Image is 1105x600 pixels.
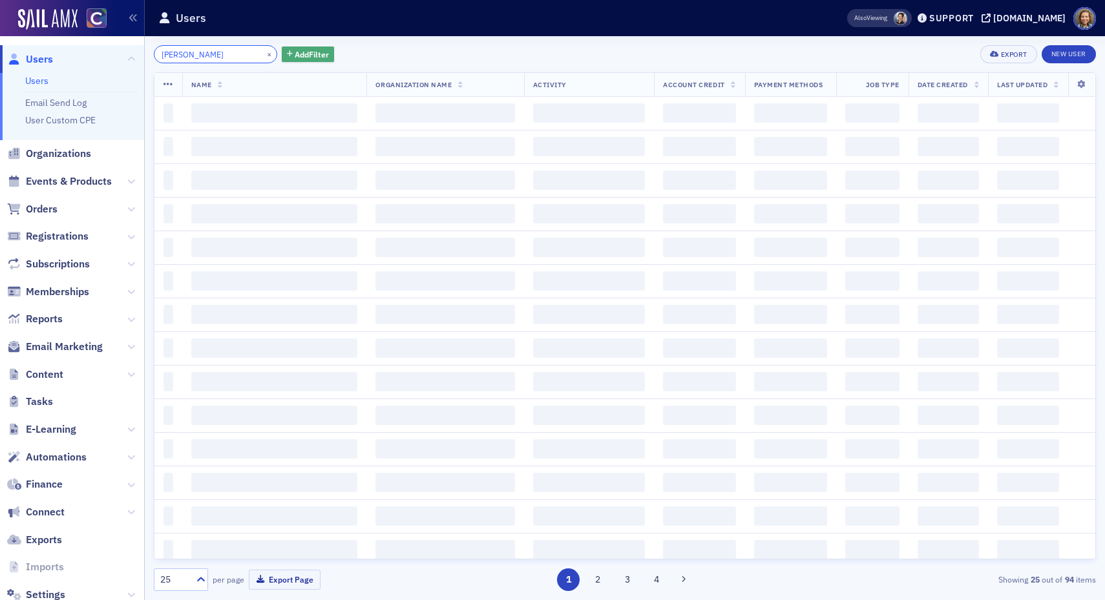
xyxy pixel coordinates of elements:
[918,103,979,123] span: ‌
[997,506,1059,526] span: ‌
[78,8,107,30] a: View Homepage
[7,285,89,299] a: Memberships
[929,12,974,24] div: Support
[26,422,76,437] span: E-Learning
[163,103,173,123] span: ‌
[993,12,1066,24] div: [DOMAIN_NAME]
[40,169,247,201] a: More in the Help Center
[41,231,54,243] img: Profile image for Aidan
[375,305,514,324] span: ‌
[32,44,66,54] b: [DATE]
[918,372,979,391] span: ‌
[89,180,211,191] span: More in the Help Center
[295,48,329,60] span: Add Filter
[10,174,31,194] img: Profile image for Operator
[7,202,58,216] a: Orders
[26,505,65,519] span: Connect
[854,14,867,22] div: Also
[25,97,87,109] a: Email Send Log
[191,80,212,89] span: Name
[918,406,979,425] span: ‌
[533,171,646,190] span: ‌
[663,540,735,559] span: ‌
[26,477,63,491] span: Finance
[191,473,358,492] span: ‌
[375,406,514,425] span: ‌
[26,229,89,243] span: Registrations
[663,204,735,223] span: ‌
[7,174,112,189] a: Events & Products
[918,338,979,358] span: ‌
[997,439,1059,459] span: ‌
[1042,45,1096,63] a: New User
[754,406,827,425] span: ‌
[21,285,202,425] div: It seems to be a legit company that uses good security and doesn't train models on your data. I'm...
[375,540,514,559] span: ‌
[754,137,827,156] span: ‌
[754,506,827,526] span: ‌
[7,477,63,491] a: Finance
[191,338,358,358] span: ‌
[997,406,1059,425] span: ‌
[845,171,900,190] span: ‌
[176,10,206,26] h1: Users
[845,406,900,425] span: ‌
[18,9,78,30] img: SailAMX
[163,338,173,358] span: ‌
[21,30,202,56] div: The team will be back 🕒
[894,12,907,25] span: Pamela Galey-Coleman
[26,285,89,299] span: Memberships
[163,506,173,526] span: ‌
[533,103,646,123] span: ‌
[980,45,1037,63] button: Export
[845,137,900,156] span: ‌
[845,338,900,358] span: ‌
[375,372,514,391] span: ‌
[533,338,646,358] span: ‌
[997,80,1047,89] span: Last Updated
[163,171,173,190] span: ‌
[163,372,173,391] span: ‌
[7,367,63,382] a: Content
[26,340,103,354] span: Email Marketing
[8,5,33,30] button: go back
[375,439,514,459] span: ‌
[375,204,514,223] span: ‌
[754,473,827,492] span: ‌
[26,202,58,216] span: Orders
[11,396,247,418] textarea: Message…
[163,137,173,156] span: ‌
[10,65,212,105] div: In the meantime, this article might help:
[26,450,87,464] span: Automations
[7,560,64,574] a: Imports
[754,171,827,190] span: ‌
[375,171,514,190] span: ‌
[997,473,1059,492] span: ‌
[533,238,646,257] span: ‌
[845,204,900,223] span: ‌
[663,473,735,492] span: ‌
[646,568,668,591] button: 4
[10,258,212,432] div: Hi [PERSON_NAME],It seems to be a legit company that uses good security and doesn't train models ...
[754,204,827,223] span: ‌
[533,372,646,391] span: ‌
[997,204,1059,223] span: ‌
[1028,574,1042,585] strong: 25
[26,257,90,271] span: Subscriptions
[163,271,173,291] span: ‌
[7,395,53,409] a: Tasks
[191,439,358,459] span: ‌
[7,257,90,271] a: Subscriptions
[616,568,638,591] button: 3
[163,204,173,223] span: ‌
[26,533,62,547] span: Exports
[845,103,900,123] span: ‌
[754,372,827,391] span: ‌
[7,340,103,354] a: Email Marketing
[663,238,735,257] span: ‌
[163,406,173,425] span: ‌
[997,103,1059,123] span: ‌
[1073,7,1096,30] span: Profile
[10,211,248,229] div: [DATE]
